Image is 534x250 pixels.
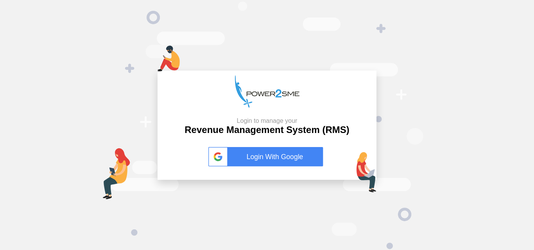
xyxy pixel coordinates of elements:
[158,46,180,71] img: mob-login.png
[208,147,326,167] a: Login With Google
[185,117,349,136] h2: Revenue Management System (RMS)
[235,75,299,108] img: p2s_logo.png
[185,117,349,124] small: Login to manage your
[206,139,328,175] button: Login With Google
[103,148,130,199] img: tab-login.png
[357,152,376,192] img: lap-login.png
